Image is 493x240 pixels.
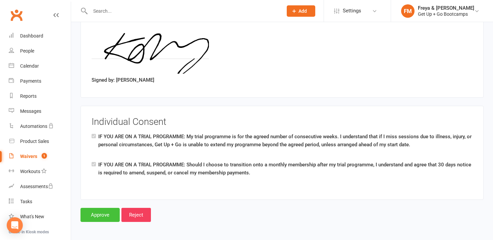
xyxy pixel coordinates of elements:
[20,214,44,219] div: What's New
[9,44,71,59] a: People
[9,149,71,164] a: Waivers 1
[20,124,47,129] div: Automations
[20,108,41,114] div: Messages
[9,164,71,179] a: Workouts
[20,78,41,84] div: Payments
[42,153,47,159] span: 1
[80,208,120,222] input: Approve
[20,154,37,159] div: Waivers
[92,23,209,74] img: image1757509997.png
[9,179,71,194] a: Assessments
[401,4,415,18] div: FM
[20,93,37,99] div: Reports
[9,209,71,224] a: What's New
[98,133,473,149] label: IF YOU ARE ON A TRIAL PROGRAMME: My trial programme is for the agreed number of consecutive weeks...
[20,169,40,174] div: Workouts
[9,134,71,149] a: Product Sales
[121,208,151,222] input: Reject
[9,59,71,74] a: Calendar
[20,48,34,54] div: People
[20,33,43,38] div: Dashboard
[298,8,307,14] span: Add
[287,5,315,17] button: Add
[20,199,32,204] div: Tasks
[9,104,71,119] a: Messages
[418,11,474,17] div: Get Up + Go Bootcamps
[8,7,25,23] a: Clubworx
[9,28,71,44] a: Dashboard
[92,76,154,84] label: Signed by: [PERSON_NAME]
[20,184,53,189] div: Assessments
[9,119,71,134] a: Automations
[20,63,39,69] div: Calendar
[20,139,49,144] div: Product Sales
[7,217,23,233] div: Open Intercom Messenger
[9,74,71,89] a: Payments
[343,3,361,18] span: Settings
[92,117,473,127] h3: Individual Consent
[418,5,474,11] div: Freya & [PERSON_NAME]
[9,194,71,209] a: Tasks
[98,161,473,177] label: IF YOU ARE ON A TRIAL PROGRAMME: Should I choose to transition onto a monthly membership after my...
[88,6,278,16] input: Search...
[9,89,71,104] a: Reports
